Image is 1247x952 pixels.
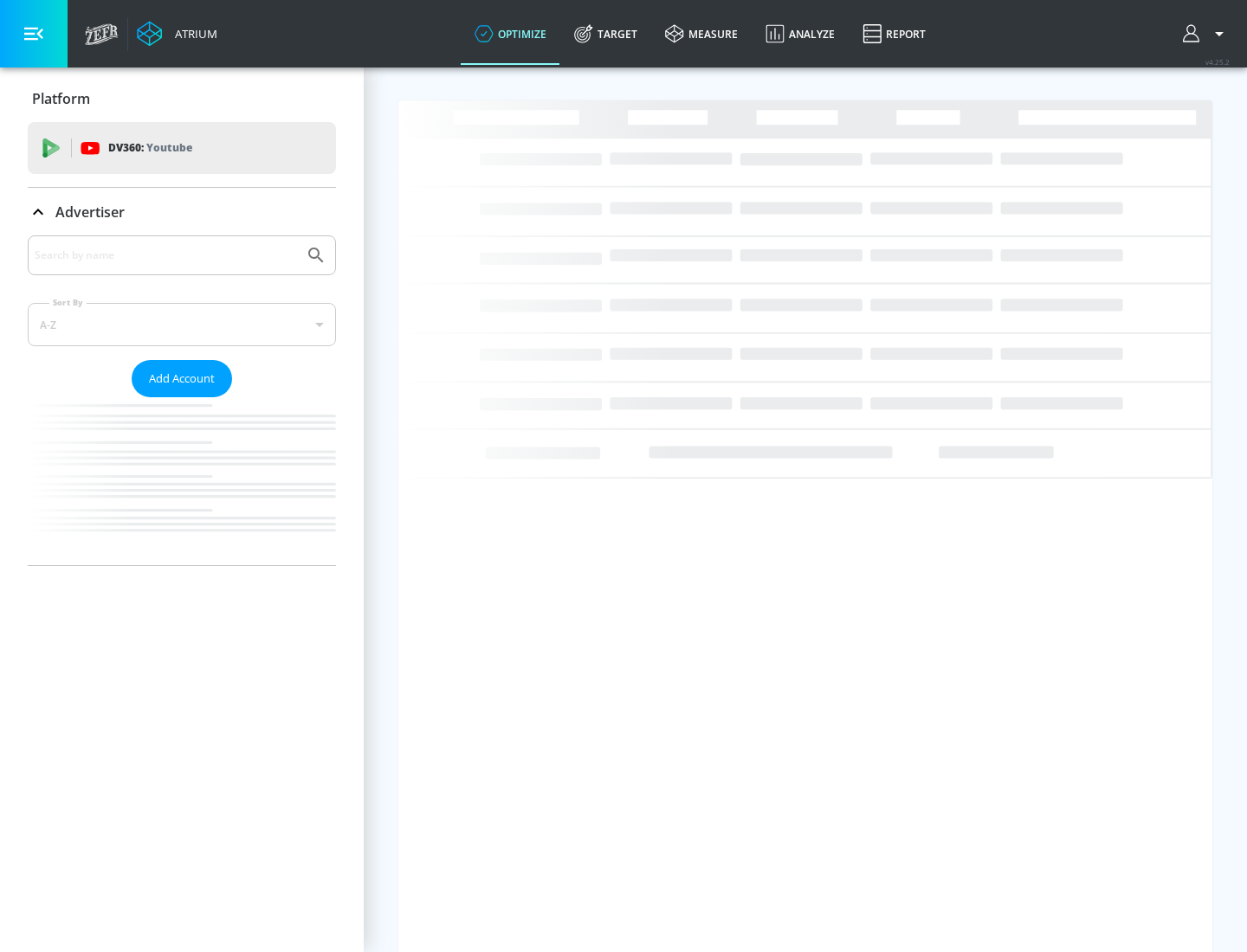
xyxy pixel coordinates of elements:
[28,74,336,123] div: Platform
[28,188,336,236] div: Advertiser
[28,122,336,174] div: DV360: Youtube
[28,303,336,346] div: A-Z
[752,3,849,65] a: Analyze
[28,397,336,565] nav: list of Advertiser
[32,89,90,108] p: Platform
[651,3,752,65] a: measure
[28,235,336,565] div: Advertiser
[49,297,87,308] label: Sort By
[149,369,215,389] span: Add Account
[132,360,232,397] button: Add Account
[1205,57,1230,67] span: v 4.25.2
[560,3,651,65] a: Target
[137,21,217,47] a: Atrium
[146,138,192,157] p: Youtube
[461,3,560,65] a: optimize
[55,203,125,222] p: Advertiser
[108,138,192,158] p: DV360:
[35,244,297,267] input: Search by name
[168,26,217,42] div: Atrium
[849,3,940,65] a: Report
